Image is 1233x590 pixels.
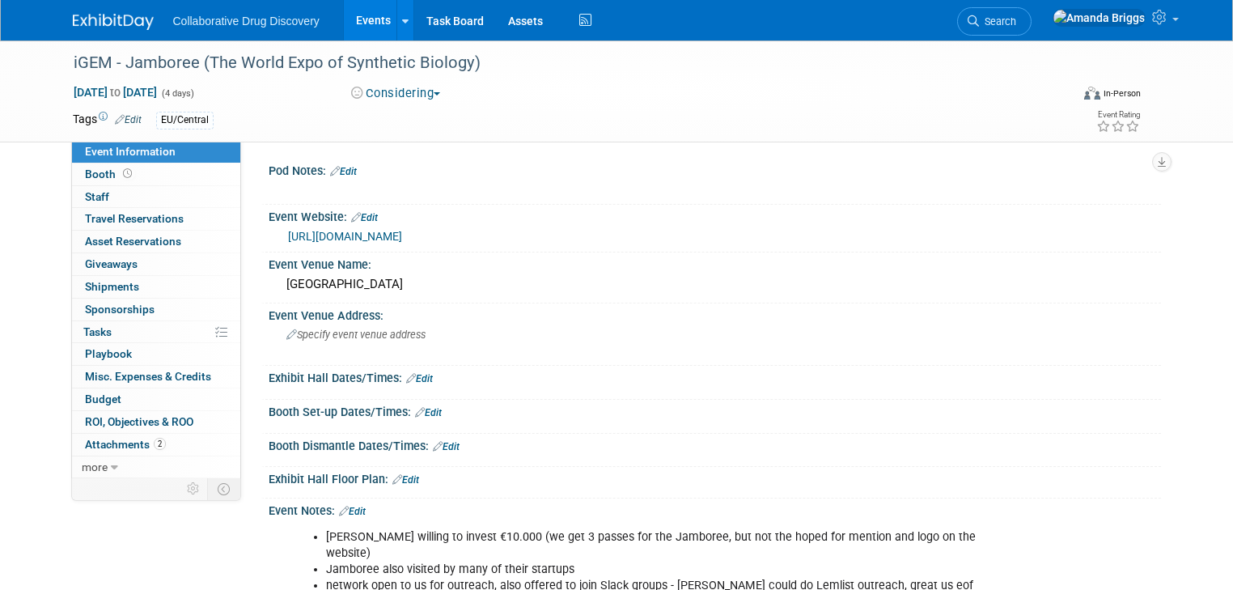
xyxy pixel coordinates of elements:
div: Event Venue Address: [269,303,1161,324]
a: [URL][DOMAIN_NAME] [288,230,402,243]
span: Event Information [85,145,176,158]
a: Edit [115,114,142,125]
a: Misc. Expenses & Credits [72,366,240,388]
li: [PERSON_NAME] willing to invest €10.000 (we get 3 passes for the Jamboree, but not the hoped for ... [326,529,978,562]
span: Staff [85,190,109,203]
a: Edit [339,506,366,517]
span: Budget [85,393,121,405]
span: Specify event venue address [286,329,426,341]
a: Budget [72,388,240,410]
div: [GEOGRAPHIC_DATA] [281,272,1149,297]
a: Edit [406,373,433,384]
span: Attachments [85,438,166,451]
a: Edit [392,474,419,486]
span: Asset Reservations [85,235,181,248]
a: Playbook [72,343,240,365]
span: Giveaways [85,257,138,270]
div: Exhibit Hall Dates/Times: [269,366,1161,387]
div: Event Format [983,84,1141,108]
div: Event Notes: [269,499,1161,520]
a: more [72,456,240,478]
span: Misc. Expenses & Credits [85,370,211,383]
div: Pod Notes: [269,159,1161,180]
span: (4 days) [160,88,194,99]
span: ROI, Objectives & ROO [85,415,193,428]
li: Jamboree also visited by many of their startups [326,562,978,578]
span: Shipments [85,280,139,293]
div: iGEM - Jamboree (The World Expo of Synthetic Biology) [68,49,1050,78]
img: Format-Inperson.png [1084,87,1100,100]
a: Tasks [72,321,240,343]
span: more [82,461,108,473]
a: Edit [433,441,460,452]
div: Booth Set-up Dates/Times: [269,400,1161,421]
a: Sponsorships [72,299,240,320]
a: Attachments2 [72,434,240,456]
img: Amanda Briggs [1053,9,1146,27]
div: Booth Dismantle Dates/Times: [269,434,1161,455]
div: Event Website: [269,205,1161,226]
a: Asset Reservations [72,231,240,253]
button: Considering [345,85,447,102]
img: ExhibitDay [73,14,154,30]
a: Shipments [72,276,240,298]
a: Giveaways [72,253,240,275]
span: Playbook [85,347,132,360]
a: Search [957,7,1032,36]
span: Travel Reservations [85,212,184,225]
td: Personalize Event Tab Strip [180,478,208,499]
a: Staff [72,186,240,208]
td: Toggle Event Tabs [207,478,240,499]
span: Booth not reserved yet [120,168,135,180]
span: Sponsorships [85,303,155,316]
span: to [108,86,123,99]
span: 2 [154,438,166,450]
span: Tasks [83,325,112,338]
a: Edit [415,407,442,418]
span: Search [979,15,1016,28]
div: Exhibit Hall Floor Plan: [269,467,1161,488]
div: Event Rating [1096,111,1140,119]
div: In-Person [1103,87,1141,100]
td: Tags [73,111,142,129]
span: Collaborative Drug Discovery [173,15,320,28]
a: Edit [351,212,378,223]
a: Edit [330,166,357,177]
a: Travel Reservations [72,208,240,230]
a: ROI, Objectives & ROO [72,411,240,433]
div: EU/Central [156,112,214,129]
span: Booth [85,168,135,180]
div: Event Venue Name: [269,253,1161,273]
span: [DATE] [DATE] [73,85,158,100]
a: Booth [72,163,240,185]
a: Event Information [72,141,240,163]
